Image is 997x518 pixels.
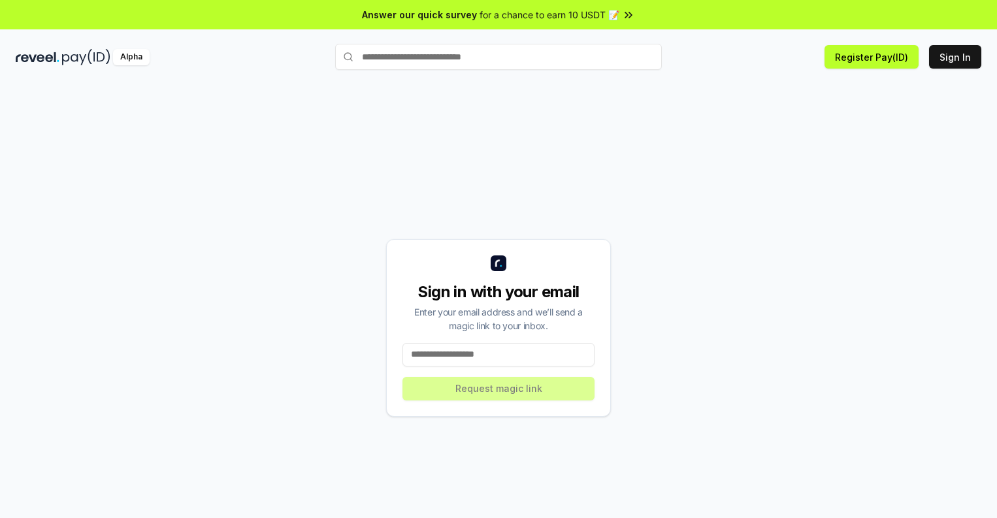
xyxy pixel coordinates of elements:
span: Answer our quick survey [362,8,477,22]
button: Register Pay(ID) [825,45,919,69]
div: Enter your email address and we’ll send a magic link to your inbox. [402,305,595,332]
div: Sign in with your email [402,282,595,302]
img: reveel_dark [16,49,59,65]
div: Alpha [113,49,150,65]
span: for a chance to earn 10 USDT 📝 [480,8,619,22]
img: pay_id [62,49,110,65]
img: logo_small [491,255,506,271]
button: Sign In [929,45,981,69]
